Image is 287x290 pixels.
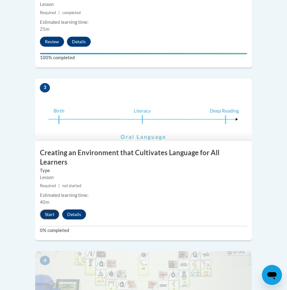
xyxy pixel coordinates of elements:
[40,192,247,199] div: Estimated learning time:
[40,1,247,8] div: Lesson
[40,53,247,54] div: Your progress
[40,183,56,188] span: Required
[40,19,247,26] div: Estimated learning time:
[40,256,50,265] span: 4
[40,167,247,174] label: Type
[40,26,49,32] span: 25m
[35,78,252,141] img: Course Image
[62,183,81,188] span: not started
[58,183,60,188] span: |
[62,209,86,219] button: Details
[58,10,60,15] span: |
[262,265,282,285] iframe: Button to launch messaging window
[35,148,252,167] h3: Creating an Environment that Cultivates Language for All Learners
[40,54,247,61] label: 100% completed
[40,227,247,234] label: 0% completed
[62,10,81,15] span: completed
[67,37,91,47] button: Details
[40,199,49,205] span: 40m
[40,83,50,92] span: 3
[40,37,64,47] button: Review
[40,174,247,181] div: Lesson
[40,209,59,219] button: Start
[40,10,56,15] span: Required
